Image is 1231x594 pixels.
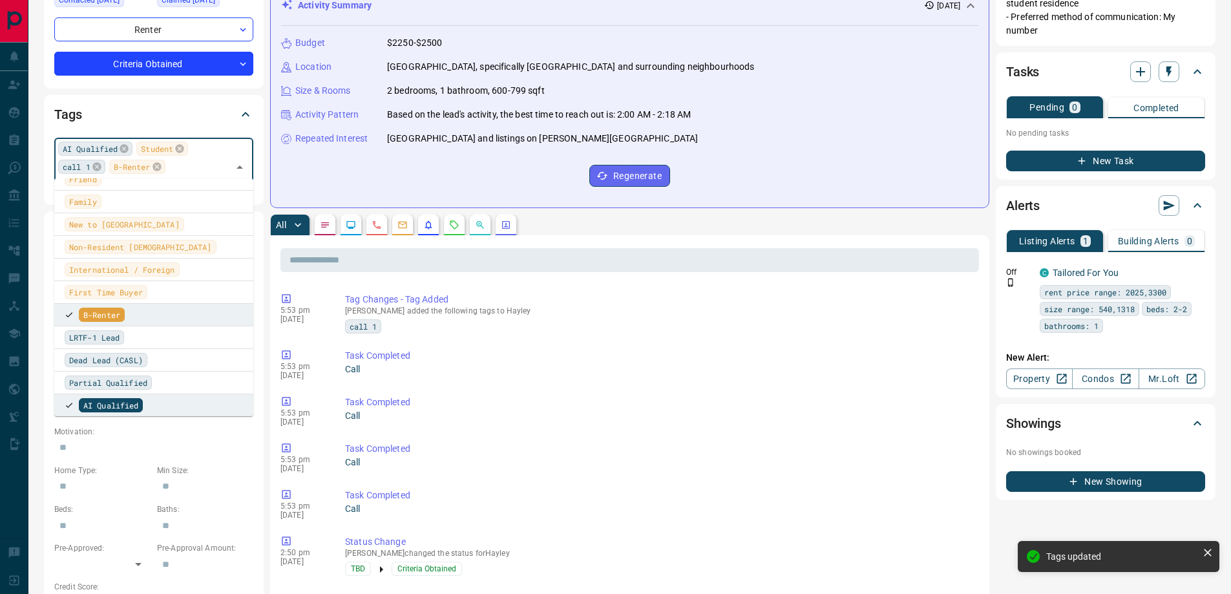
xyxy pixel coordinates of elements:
span: AI Qualified [83,399,138,412]
div: Tags [54,99,253,130]
p: 5:53 pm [280,502,326,511]
p: [GEOGRAPHIC_DATA] and listings on [PERSON_NAME][GEOGRAPHIC_DATA] [387,132,698,145]
p: [DATE] [280,371,326,380]
svg: Agent Actions [501,220,511,230]
div: Student [136,142,188,156]
span: bathrooms: 1 [1044,319,1099,332]
p: Home Type: [54,465,151,476]
p: 2:50 pm [280,548,326,557]
div: condos.ca [1040,268,1049,277]
a: Tailored For You [1053,268,1119,278]
p: 0 [1187,237,1192,246]
span: Criteria Obtained [397,562,456,575]
h2: Alerts [1006,195,1040,216]
p: Status Change [345,535,974,549]
p: 1 [1083,237,1088,246]
span: Dead Lead (CASL) [69,354,143,366]
p: Call [345,363,974,376]
p: 0 [1072,103,1077,112]
div: B-Renter [109,160,165,174]
span: International / Foreign [69,263,175,276]
span: Family [69,195,97,208]
h2: Tasks [1006,61,1039,82]
div: Tasks [1006,56,1205,87]
button: Regenerate [589,165,670,187]
div: Tags updated [1046,551,1197,562]
p: Based on the lead's activity, the best time to reach out is: 2:00 AM - 2:18 AM [387,108,691,122]
span: New to [GEOGRAPHIC_DATA] [69,218,180,231]
span: First Time Buyer [69,286,143,299]
svg: Calls [372,220,382,230]
svg: Opportunities [475,220,485,230]
p: Min Size: [157,465,253,476]
p: Task Completed [345,489,974,502]
span: call 1 [63,160,90,173]
svg: Listing Alerts [423,220,434,230]
p: [PERSON_NAME] added the following tags to Hayley [345,306,974,315]
p: Beds: [54,504,151,515]
div: Alerts [1006,190,1205,221]
div: Showings [1006,408,1205,439]
div: AI Qualified [58,142,132,156]
p: [DATE] [280,418,326,427]
p: Location [295,60,331,74]
span: beds: 2-2 [1146,302,1187,315]
p: No showings booked [1006,447,1205,458]
p: 5:53 pm [280,362,326,371]
p: Call [345,456,974,469]
p: All [276,220,286,229]
p: [DATE] [280,464,326,473]
p: Activity Pattern [295,108,359,122]
span: Student [141,142,173,155]
div: Renter [54,17,253,41]
p: Call [345,502,974,516]
p: Repeated Interest [295,132,368,145]
p: [DATE] [280,315,326,324]
p: 5:53 pm [280,306,326,315]
span: rent price range: 2025,3300 [1044,286,1166,299]
p: 5:53 pm [280,455,326,464]
span: TBD [351,562,365,575]
p: 2 bedrooms, 1 bathroom, 600-799 sqft [387,84,545,98]
a: Mr.Loft [1139,368,1205,389]
span: LRTF-1 Lead [69,331,120,344]
button: New Task [1006,151,1205,171]
p: Completed [1133,103,1179,112]
p: Pre-Approved: [54,542,151,554]
p: Pending [1029,103,1064,112]
span: Friend [69,173,97,186]
p: Task Completed [345,396,974,409]
p: Building Alerts [1118,237,1179,246]
p: Pre-Approval Amount: [157,542,253,554]
p: No pending tasks [1006,123,1205,143]
span: call 1 [350,320,377,333]
p: Credit Score: [54,581,253,593]
div: call 1 [58,160,105,174]
p: Budget [295,36,325,50]
p: New Alert: [1006,351,1205,365]
p: 5:53 pm [280,408,326,418]
div: Criteria Obtained [54,52,253,76]
span: B-Renter [83,308,120,321]
span: Non-Resident [DEMOGRAPHIC_DATA] [69,240,212,253]
span: Partial Qualified [69,376,147,389]
p: Tag Changes - Tag Added [345,293,974,306]
span: size range: 540,1318 [1044,302,1135,315]
svg: Push Notification Only [1006,278,1015,287]
p: Off [1006,266,1032,278]
p: Motivation: [54,426,253,438]
p: Baths: [157,504,253,515]
svg: Requests [449,220,459,230]
p: Listing Alerts [1019,237,1075,246]
a: Condos [1072,368,1139,389]
button: Close [231,158,249,176]
p: [DATE] [280,557,326,566]
p: Size & Rooms [295,84,351,98]
h2: Showings [1006,413,1061,434]
p: [GEOGRAPHIC_DATA], specifically [GEOGRAPHIC_DATA] and surrounding neighbourhoods [387,60,755,74]
svg: Emails [397,220,408,230]
a: Property [1006,368,1073,389]
svg: Notes [320,220,330,230]
span: AI Qualified [63,142,118,155]
p: $2250-$2500 [387,36,442,50]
